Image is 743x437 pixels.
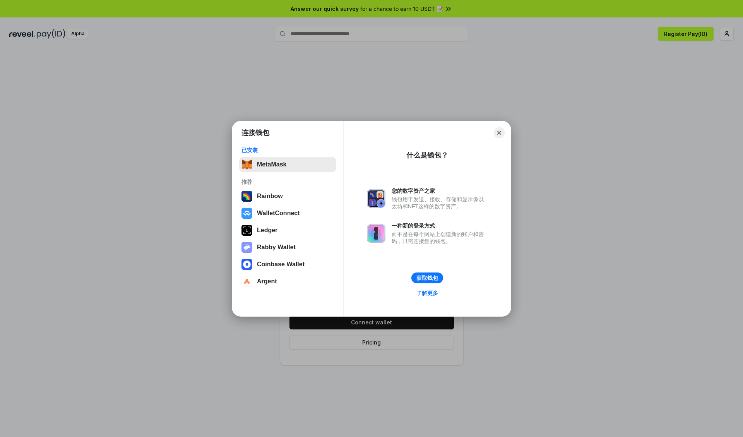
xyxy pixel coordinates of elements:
[239,257,336,272] button: Coinbase Wallet
[416,274,438,281] div: 获取钱包
[239,189,336,204] button: Rainbow
[367,189,385,208] img: svg+xml,%3Csvg%20xmlns%3D%22http%3A%2F%2Fwww.w3.org%2F2000%2Fsvg%22%20fill%3D%22none%22%20viewBox...
[494,127,505,138] button: Close
[257,244,296,251] div: Rabby Wallet
[241,276,252,287] img: svg+xml,%3Csvg%20width%3D%2228%22%20height%3D%2228%22%20viewBox%3D%220%200%2028%2028%22%20fill%3D...
[257,210,300,217] div: WalletConnect
[239,206,336,221] button: WalletConnect
[392,196,488,210] div: 钱包用于发送、接收、存储和显示像以太坊和NFT这样的数字资产。
[239,223,336,238] button: Ledger
[241,259,252,270] img: svg+xml,%3Csvg%20width%3D%2228%22%20height%3D%2228%22%20viewBox%3D%220%200%2028%2028%22%20fill%3D...
[412,288,443,298] a: 了解更多
[392,231,488,245] div: 而不是在每个网站上创建新的账户和密码，只需连接您的钱包。
[367,224,385,243] img: svg+xml,%3Csvg%20xmlns%3D%22http%3A%2F%2Fwww.w3.org%2F2000%2Fsvg%22%20fill%3D%22none%22%20viewBox...
[257,278,277,285] div: Argent
[241,147,334,154] div: 已安装
[257,193,283,200] div: Rainbow
[392,222,488,229] div: 一种新的登录方式
[241,191,252,202] img: svg+xml,%3Csvg%20width%3D%22120%22%20height%3D%22120%22%20viewBox%3D%220%200%20120%20120%22%20fil...
[416,290,438,296] div: 了解更多
[241,159,252,170] img: svg+xml,%3Csvg%20fill%3D%22none%22%20height%3D%2233%22%20viewBox%3D%220%200%2035%2033%22%20width%...
[241,128,269,137] h1: 连接钱包
[411,272,443,283] button: 获取钱包
[392,187,488,194] div: 您的数字资产之家
[239,274,336,289] button: Argent
[257,261,305,268] div: Coinbase Wallet
[241,225,252,236] img: svg+xml,%3Csvg%20xmlns%3D%22http%3A%2F%2Fwww.w3.org%2F2000%2Fsvg%22%20width%3D%2228%22%20height%3...
[241,242,252,253] img: svg+xml,%3Csvg%20xmlns%3D%22http%3A%2F%2Fwww.w3.org%2F2000%2Fsvg%22%20fill%3D%22none%22%20viewBox...
[406,151,448,160] div: 什么是钱包？
[241,208,252,219] img: svg+xml,%3Csvg%20width%3D%2228%22%20height%3D%2228%22%20viewBox%3D%220%200%2028%2028%22%20fill%3D...
[241,178,334,185] div: 推荐
[257,227,277,234] div: Ledger
[239,157,336,172] button: MetaMask
[257,161,286,168] div: MetaMask
[239,240,336,255] button: Rabby Wallet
